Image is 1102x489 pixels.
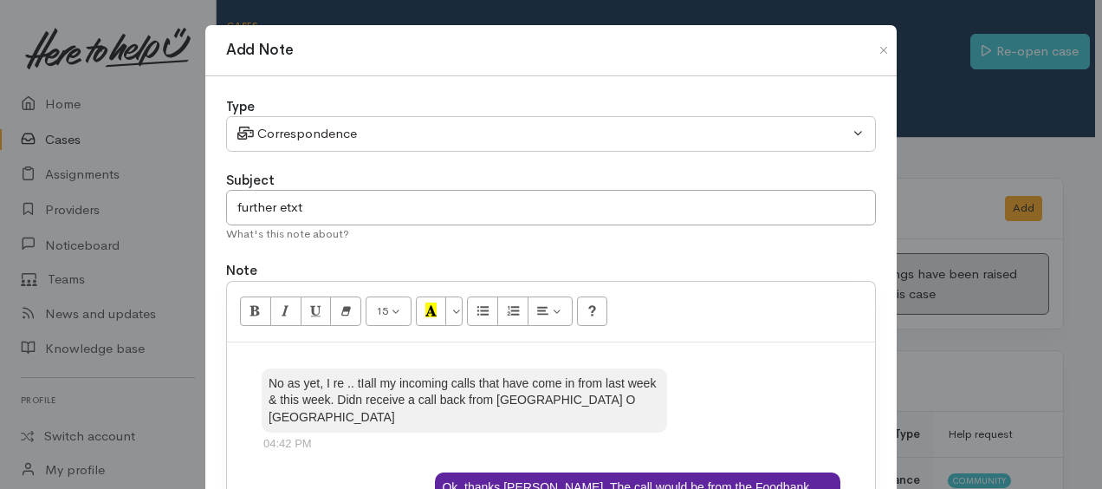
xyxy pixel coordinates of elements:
[497,297,528,326] button: Ordered list (CTRL+SHIFT+NUM8)
[237,124,849,144] div: Correspondence
[445,297,463,326] button: More Color
[226,261,257,281] label: Note
[416,297,447,326] button: Recent Color
[366,297,412,326] button: Font Size
[226,225,876,243] div: What's this note about?
[376,303,388,318] span: 15
[226,116,876,152] button: Correspondence
[330,297,361,326] button: Remove Font Style (CTRL+\)
[263,436,665,452] div: 04:42 PM
[467,297,498,326] button: Unordered list (CTRL+SHIFT+NUM7)
[226,97,255,117] label: Type
[301,297,332,326] button: Underline (CTRL+U)
[240,297,271,326] button: Bold (CTRL+B)
[262,368,667,434] div: No as yet, I re .. tIall my incoming calls that have come in from last week & this week. Didn rec...
[226,39,293,62] h1: Add Note
[870,40,898,61] button: Close
[226,171,275,191] label: Subject
[577,297,608,326] button: Help
[270,297,301,326] button: Italic (CTRL+I)
[528,297,573,326] button: Paragraph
